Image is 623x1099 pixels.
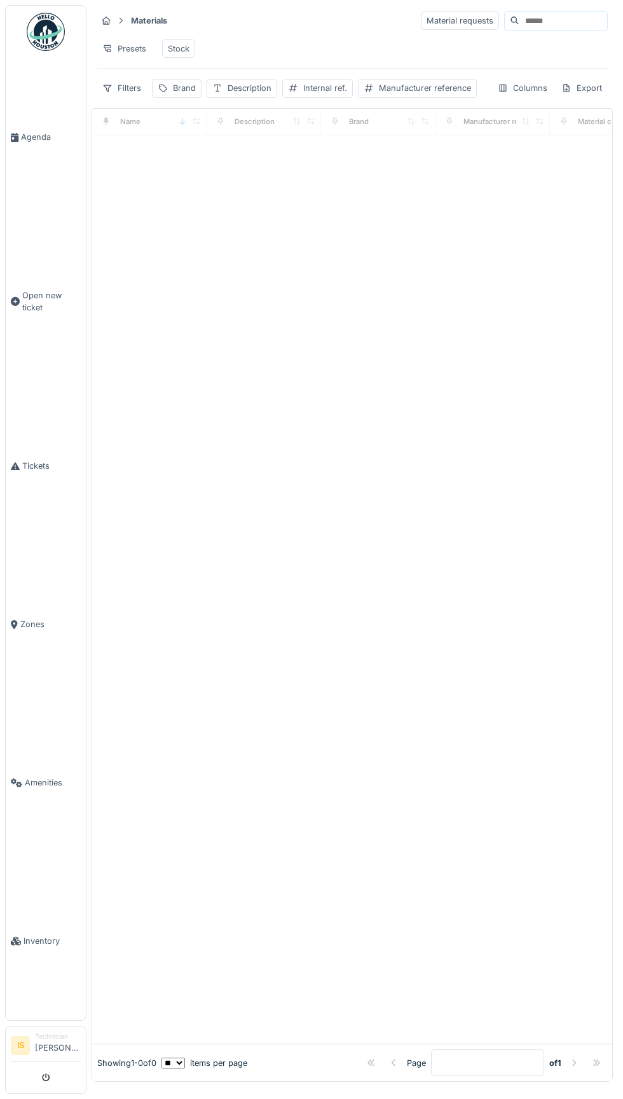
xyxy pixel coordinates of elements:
[173,82,196,94] div: Brand
[549,1057,561,1069] strong: of 1
[22,460,81,472] span: Tickets
[126,15,172,27] strong: Materials
[97,1057,156,1069] div: Showing 1 - 0 of 0
[25,777,81,789] span: Amenities
[407,1057,426,1069] div: Page
[20,618,81,630] span: Zones
[6,216,86,387] a: Open new ticket
[24,935,81,947] span: Inventory
[349,116,369,127] div: Brand
[35,1032,81,1041] div: Technician
[97,79,147,97] div: Filters
[11,1036,30,1055] li: IS
[120,116,140,127] div: Name
[6,58,86,216] a: Agenda
[556,79,608,97] div: Export
[303,82,347,94] div: Internal ref.
[6,545,86,703] a: Zones
[21,131,81,143] span: Agenda
[421,11,499,30] div: Material requests
[492,79,553,97] div: Columns
[6,387,86,545] a: Tickets
[6,862,86,1020] a: Inventory
[22,289,81,314] span: Open new ticket
[11,1032,81,1062] a: IS Technician[PERSON_NAME]
[379,82,471,94] div: Manufacturer reference
[161,1057,247,1069] div: items per page
[463,116,546,127] div: Manufacturer reference
[6,703,86,862] a: Amenities
[235,116,275,127] div: Description
[168,43,189,55] div: Stock
[97,39,152,58] div: Presets
[228,82,271,94] div: Description
[27,13,65,51] img: Badge_color-CXgf-gQk.svg
[35,1032,81,1059] li: [PERSON_NAME]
